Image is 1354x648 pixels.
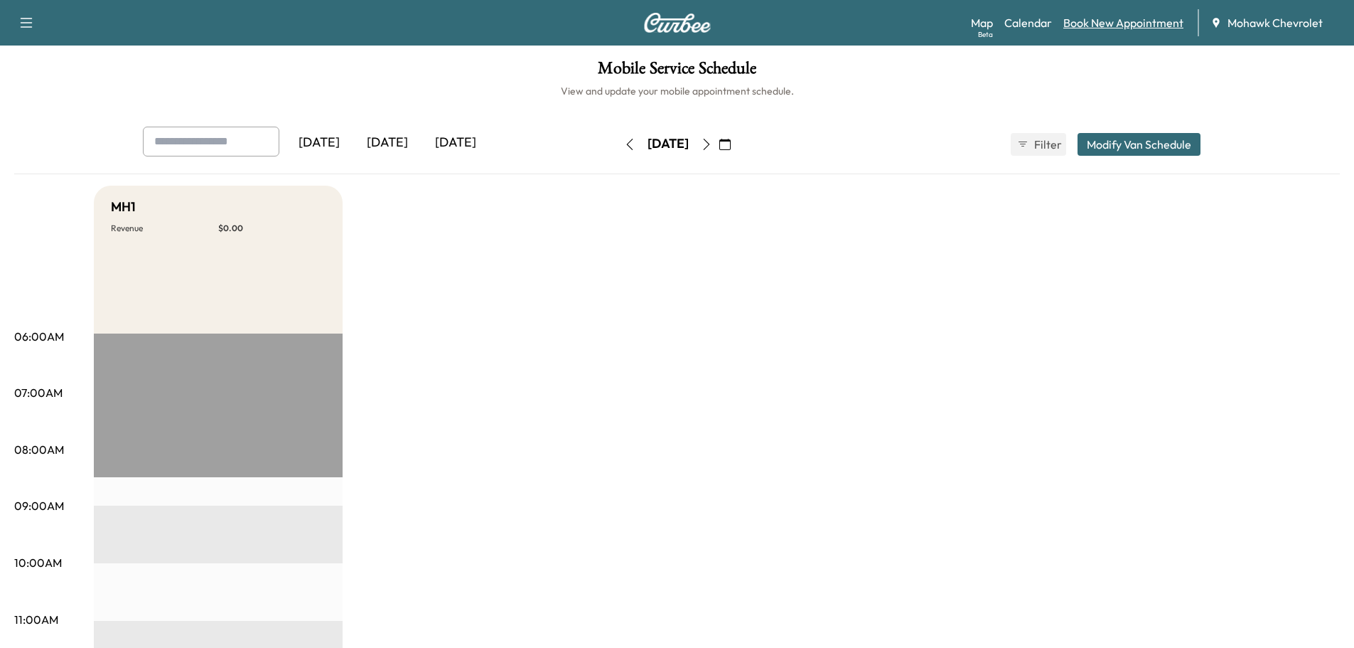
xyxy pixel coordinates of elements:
[978,29,993,40] div: Beta
[14,554,62,571] p: 10:00AM
[111,223,218,234] p: Revenue
[648,135,689,153] div: [DATE]
[218,223,326,234] p: $ 0.00
[14,441,64,458] p: 08:00AM
[1227,14,1323,31] span: Mohawk Chevrolet
[421,127,490,159] div: [DATE]
[1034,136,1060,153] span: Filter
[14,384,63,401] p: 07:00AM
[14,611,58,628] p: 11:00AM
[14,60,1340,84] h1: Mobile Service Schedule
[14,497,64,514] p: 09:00AM
[1078,133,1200,156] button: Modify Van Schedule
[643,13,711,33] img: Curbee Logo
[285,127,353,159] div: [DATE]
[353,127,421,159] div: [DATE]
[111,197,136,217] h5: MH1
[1004,14,1052,31] a: Calendar
[14,84,1340,98] h6: View and update your mobile appointment schedule.
[1011,133,1066,156] button: Filter
[1063,14,1183,31] a: Book New Appointment
[971,14,993,31] a: MapBeta
[14,328,64,345] p: 06:00AM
